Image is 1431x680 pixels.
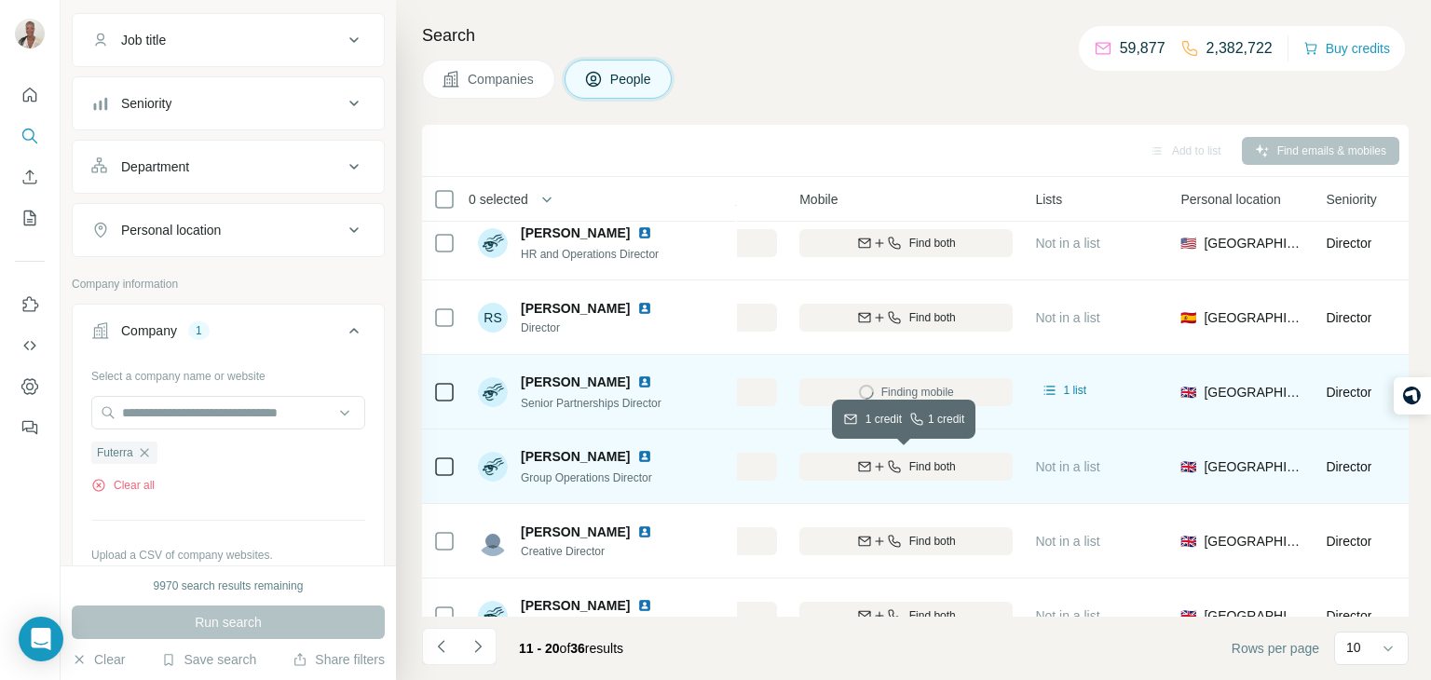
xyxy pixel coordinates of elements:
img: LinkedIn logo [637,301,652,316]
span: Director [1326,608,1371,623]
img: Avatar [478,526,508,556]
div: Personal location [121,221,221,239]
span: 🇬🇧 [1180,532,1196,551]
div: Department [121,157,189,176]
p: Company information [72,276,385,292]
button: Job title [73,18,384,62]
button: Dashboard [15,370,45,403]
span: [PERSON_NAME] [521,224,630,242]
span: [PERSON_NAME] [521,373,630,391]
button: Quick start [15,78,45,112]
img: Avatar [478,377,508,407]
span: Group Operations Director [521,471,652,484]
span: Find both [909,458,956,475]
p: Upload a CSV of company websites. [91,547,365,564]
span: results [519,641,623,656]
span: Not in a list [1035,310,1099,325]
div: Select a company name or website [91,360,365,385]
span: 🇪🇸 [1180,308,1196,327]
span: of [560,641,571,656]
img: Avatar [15,19,45,48]
span: 🇬🇧 [1180,383,1196,401]
span: 0 selected [469,190,528,209]
h4: Search [422,22,1409,48]
p: 59,877 [1120,37,1165,60]
button: Buy credits [1303,35,1390,61]
button: Feedback [15,411,45,444]
span: Not in a list [1035,459,1099,474]
div: RS [478,303,508,333]
span: Director [521,320,675,336]
div: Company [121,321,177,340]
button: Find both [799,304,1013,332]
span: [GEOGRAPHIC_DATA] [1204,383,1303,401]
button: Share filters [293,650,385,669]
span: Seniority [1326,190,1376,209]
span: Senior Partnerships Director [521,397,661,410]
span: Find both [909,607,956,624]
div: Seniority [121,94,171,113]
button: Department [73,144,384,189]
p: 2,382,722 [1206,37,1273,60]
span: Director [1326,310,1371,325]
p: Your list is private and won't be saved or shared. [91,564,365,580]
span: Not in a list [1035,236,1099,251]
span: 36 [570,641,585,656]
span: 1 list [1063,382,1086,399]
span: Companies [468,70,536,88]
span: Not in a list [1035,608,1099,623]
span: Find both [909,309,956,326]
span: 🇬🇧 [1180,457,1196,476]
span: [PERSON_NAME] [521,447,630,466]
span: [PERSON_NAME] [521,596,630,615]
span: 11 - 20 [519,641,560,656]
img: Avatar [478,601,508,631]
span: Lists [1035,190,1062,209]
button: Use Surfe API [15,329,45,362]
img: LinkedIn logo [637,598,652,613]
button: Company1 [73,308,384,360]
button: Use Surfe on LinkedIn [15,288,45,321]
span: [GEOGRAPHIC_DATA] [1204,606,1303,625]
span: Personal location [1180,190,1280,209]
button: Clear all [91,477,155,494]
button: Enrich CSV [15,160,45,194]
button: Find both [799,229,1013,257]
span: [GEOGRAPHIC_DATA] [1204,457,1303,476]
span: [GEOGRAPHIC_DATA] [1204,234,1303,252]
button: Seniority [73,81,384,126]
button: Navigate to previous page [422,628,459,665]
button: Find both [799,527,1013,555]
span: 🇬🇧 [1180,606,1196,625]
span: People [610,70,653,88]
span: Rows per page [1232,639,1319,658]
img: Avatar [478,452,508,482]
span: Futerra [97,444,133,461]
span: [PERSON_NAME] [521,299,630,318]
div: Job title [121,31,166,49]
button: My lists [15,201,45,235]
span: Not in a list [1035,534,1099,549]
span: Director [1326,236,1371,251]
span: [GEOGRAPHIC_DATA] [1204,532,1303,551]
span: [GEOGRAPHIC_DATA] [1204,308,1303,327]
span: Director [1326,534,1371,549]
span: 🇺🇸 [1180,234,1196,252]
div: Open Intercom Messenger [19,617,63,661]
img: LinkedIn logo [637,524,652,539]
button: Find both [799,602,1013,630]
span: Creative Director [521,543,675,560]
span: Director [1326,385,1371,400]
div: 9970 search results remaining [154,578,304,594]
img: LinkedIn logo [637,225,652,240]
button: Navigate to next page [459,628,497,665]
button: Clear [72,650,125,669]
span: Director [1326,459,1371,474]
button: Find both [799,453,1013,481]
img: Avatar [478,228,508,258]
span: [PERSON_NAME] [521,523,630,541]
span: Mobile [799,190,838,209]
div: 1 [188,322,210,339]
button: Save search [161,650,256,669]
button: Personal location [73,208,384,252]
